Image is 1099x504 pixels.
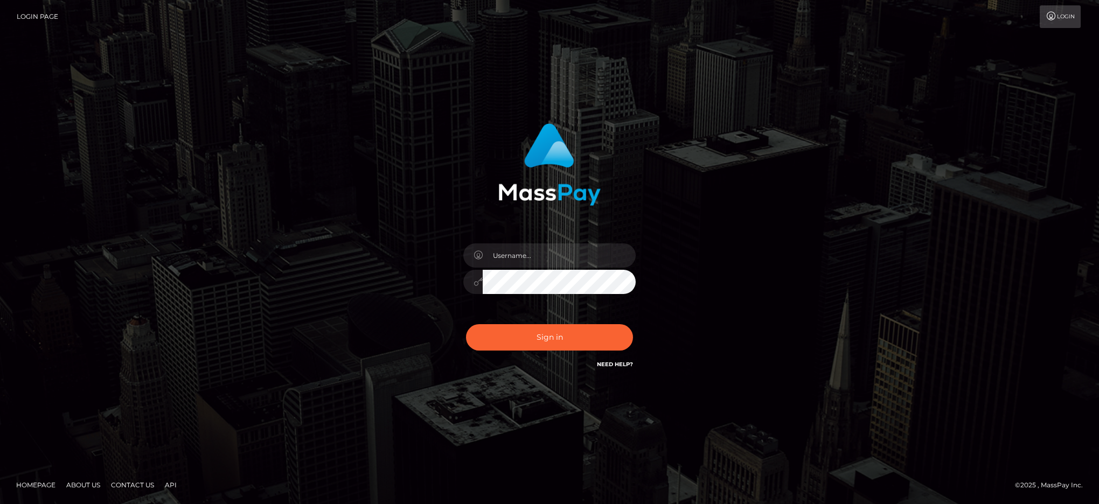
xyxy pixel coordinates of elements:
a: Contact Us [107,477,158,493]
a: Homepage [12,477,60,493]
button: Sign in [466,324,633,351]
img: MassPay Login [498,123,601,206]
a: Need Help? [597,361,633,368]
div: © 2025 , MassPay Inc. [1015,479,1091,491]
a: Login [1040,5,1081,28]
input: Username... [483,243,636,268]
a: API [161,477,181,493]
a: Login Page [17,5,58,28]
a: About Us [62,477,105,493]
